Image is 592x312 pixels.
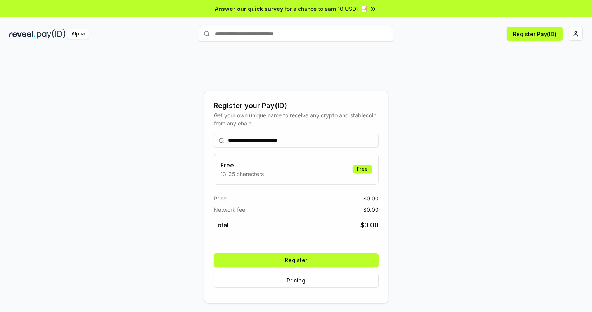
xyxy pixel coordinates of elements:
[37,29,66,39] img: pay_id
[220,160,264,170] h3: Free
[9,29,35,39] img: reveel_dark
[363,206,379,214] span: $ 0.00
[507,27,563,41] button: Register Pay(ID)
[360,220,379,230] span: $ 0.00
[363,194,379,202] span: $ 0.00
[214,194,227,202] span: Price
[214,220,228,230] span: Total
[214,111,379,127] div: Get your own unique name to receive any crypto and stablecoin, from any chain
[220,170,264,178] p: 13-25 characters
[353,165,372,173] div: Free
[214,253,379,267] button: Register
[215,5,283,13] span: Answer our quick survey
[214,100,379,111] div: Register your Pay(ID)
[214,206,245,214] span: Network fee
[67,29,89,39] div: Alpha
[285,5,368,13] span: for a chance to earn 10 USDT 📝
[214,274,379,288] button: Pricing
